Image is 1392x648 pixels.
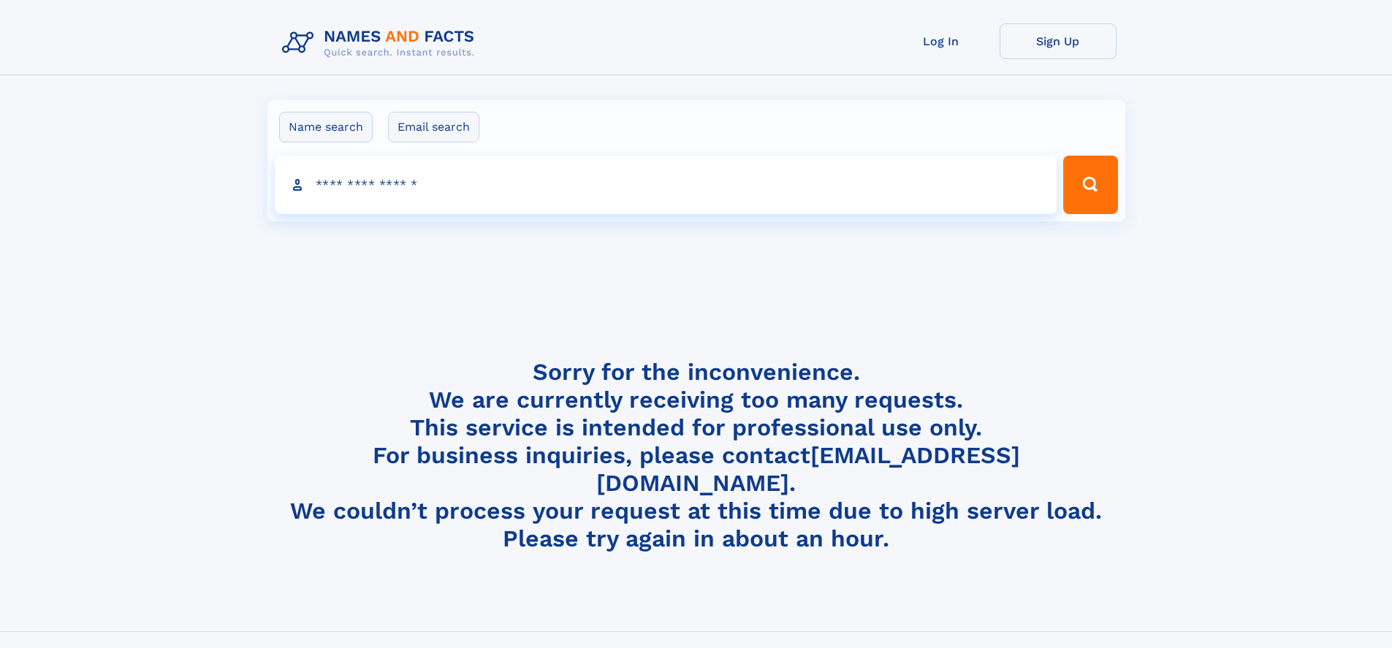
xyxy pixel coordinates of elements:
[883,23,1000,59] a: Log In
[279,112,373,142] label: Name search
[276,358,1117,553] h4: Sorry for the inconvenience. We are currently receiving too many requests. This service is intend...
[388,112,479,142] label: Email search
[596,441,1020,497] a: [EMAIL_ADDRESS][DOMAIN_NAME]
[1063,156,1117,214] button: Search Button
[1000,23,1117,59] a: Sign Up
[276,23,487,63] img: Logo Names and Facts
[275,156,1057,214] input: search input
